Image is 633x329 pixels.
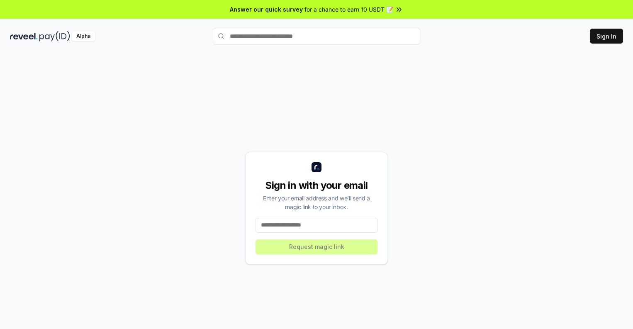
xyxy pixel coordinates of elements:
[256,179,377,192] div: Sign in with your email
[590,29,623,44] button: Sign In
[10,31,38,41] img: reveel_dark
[230,5,303,14] span: Answer our quick survey
[72,31,95,41] div: Alpha
[39,31,70,41] img: pay_id
[312,162,321,172] img: logo_small
[256,194,377,211] div: Enter your email address and we’ll send a magic link to your inbox.
[304,5,393,14] span: for a chance to earn 10 USDT 📝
